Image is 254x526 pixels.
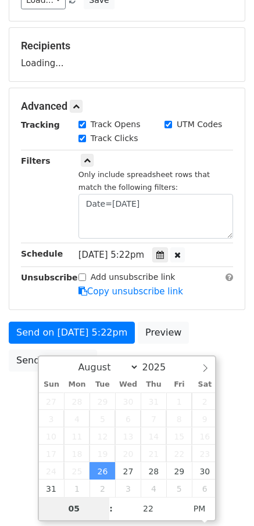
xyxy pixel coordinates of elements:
[78,250,144,260] span: [DATE] 5:22pm
[115,427,141,445] span: August 13, 2025
[166,445,192,462] span: August 22, 2025
[91,132,138,145] label: Track Clicks
[90,462,115,480] span: August 26, 2025
[192,445,217,462] span: August 23, 2025
[184,497,216,520] span: Click to toggle
[64,427,90,445] span: August 11, 2025
[139,362,181,373] input: Year
[91,271,176,283] label: Add unsubscribe link
[109,497,113,520] span: :
[115,392,141,410] span: July 30, 2025
[64,462,90,480] span: August 25, 2025
[39,392,65,410] span: July 27, 2025
[64,480,90,497] span: September 1, 2025
[21,273,78,282] strong: Unsubscribe
[9,350,97,372] a: Send Test Email
[39,445,65,462] span: August 17, 2025
[192,392,217,410] span: August 2, 2025
[115,462,141,480] span: August 27, 2025
[64,445,90,462] span: August 18, 2025
[90,410,115,427] span: August 5, 2025
[90,480,115,497] span: September 2, 2025
[141,480,166,497] span: September 4, 2025
[39,480,65,497] span: August 31, 2025
[138,322,189,344] a: Preview
[141,462,166,480] span: August 28, 2025
[166,410,192,427] span: August 8, 2025
[113,497,184,520] input: Minute
[192,381,217,388] span: Sat
[90,445,115,462] span: August 19, 2025
[141,445,166,462] span: August 21, 2025
[166,480,192,497] span: September 5, 2025
[115,480,141,497] span: September 3, 2025
[78,286,183,297] a: Copy unsubscribe link
[91,118,141,131] label: Track Opens
[192,462,217,480] span: August 30, 2025
[39,410,65,427] span: August 3, 2025
[115,381,141,388] span: Wed
[141,392,166,410] span: July 31, 2025
[21,100,233,113] h5: Advanced
[64,410,90,427] span: August 4, 2025
[21,39,233,52] h5: Recipients
[141,381,166,388] span: Thu
[21,156,51,165] strong: Filters
[166,427,192,445] span: August 15, 2025
[21,120,60,129] strong: Tracking
[115,445,141,462] span: August 20, 2025
[9,322,135,344] a: Send on [DATE] 5:22pm
[177,118,222,131] label: UTM Codes
[78,170,210,192] small: Only include spreadsheet rows that match the following filters:
[141,410,166,427] span: August 7, 2025
[90,381,115,388] span: Tue
[166,462,192,480] span: August 29, 2025
[141,427,166,445] span: August 14, 2025
[192,410,217,427] span: August 9, 2025
[90,427,115,445] span: August 12, 2025
[21,249,63,258] strong: Schedule
[39,462,65,480] span: August 24, 2025
[21,39,233,70] div: Loading...
[64,381,90,388] span: Mon
[166,381,192,388] span: Fri
[166,392,192,410] span: August 1, 2025
[115,410,141,427] span: August 6, 2025
[39,381,65,388] span: Sun
[90,392,115,410] span: July 29, 2025
[196,470,254,526] iframe: Chat Widget
[192,427,217,445] span: August 16, 2025
[192,480,217,497] span: September 6, 2025
[64,392,90,410] span: July 28, 2025
[39,497,110,520] input: Hour
[39,427,65,445] span: August 10, 2025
